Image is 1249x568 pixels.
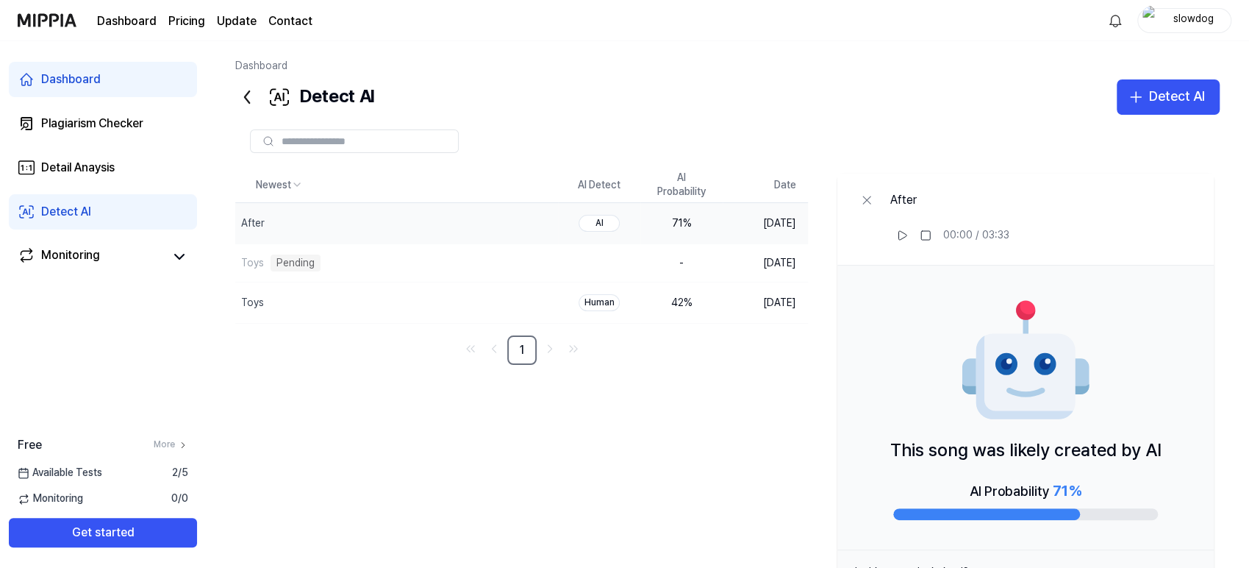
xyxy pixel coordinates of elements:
div: Detail Anaysis [41,159,115,177]
td: [DATE] [723,244,808,283]
div: Detect AI [41,203,91,221]
div: AI [579,215,620,232]
span: 71 % [1053,482,1081,500]
a: Plagiarism Checker [9,106,197,141]
img: 알림 [1106,12,1124,29]
a: Dashboard [9,62,197,97]
div: Detect AI [1149,86,1205,107]
td: - [640,244,723,283]
div: Monitoring [41,246,100,267]
td: [DATE] [723,283,808,324]
div: Toys [241,256,264,271]
span: 2 / 5 [172,466,188,480]
button: Detect AI [1117,79,1220,115]
div: Dashboard [41,71,101,88]
img: AI [959,295,1092,427]
a: Contact [268,13,312,30]
a: Update [217,13,257,30]
a: Go to previous page [484,338,504,359]
td: [DATE] [723,203,808,244]
nav: pagination [235,336,808,365]
button: profileslowdog [1137,8,1231,33]
a: Go to last page [563,338,584,359]
div: Detect AI [235,79,374,115]
a: More [154,439,188,451]
th: AI Detect [558,168,640,203]
div: slowdog [1164,12,1222,28]
a: 1 [507,336,537,365]
button: Get started [9,518,197,547]
div: 00:00 / 03:33 [943,228,1009,243]
a: Detail Anaysis [9,150,197,185]
a: Go to first page [460,338,481,359]
span: Available Tests [18,466,102,480]
th: AI Probability [640,168,723,203]
div: 42 % [652,296,711,310]
img: profile [1142,6,1160,35]
div: Toys [241,296,264,310]
span: 0 / 0 [171,491,188,506]
a: Dashboard [235,60,287,71]
div: AI Probability [970,479,1081,503]
div: Human [579,294,620,311]
div: After [241,216,265,231]
th: Date [723,168,808,203]
div: 71 % [652,216,711,231]
a: Dashboard [97,13,157,30]
p: This song was likely created by AI [890,436,1162,464]
a: Pricing [168,13,205,30]
span: Monitoring [18,491,83,506]
a: Go to next page [540,338,560,359]
div: Plagiarism Checker [41,115,143,132]
div: After [890,191,1009,209]
span: Free [18,436,42,454]
div: Pending [271,255,321,272]
a: Monitoring [18,246,165,267]
a: Detect AI [9,194,197,230]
